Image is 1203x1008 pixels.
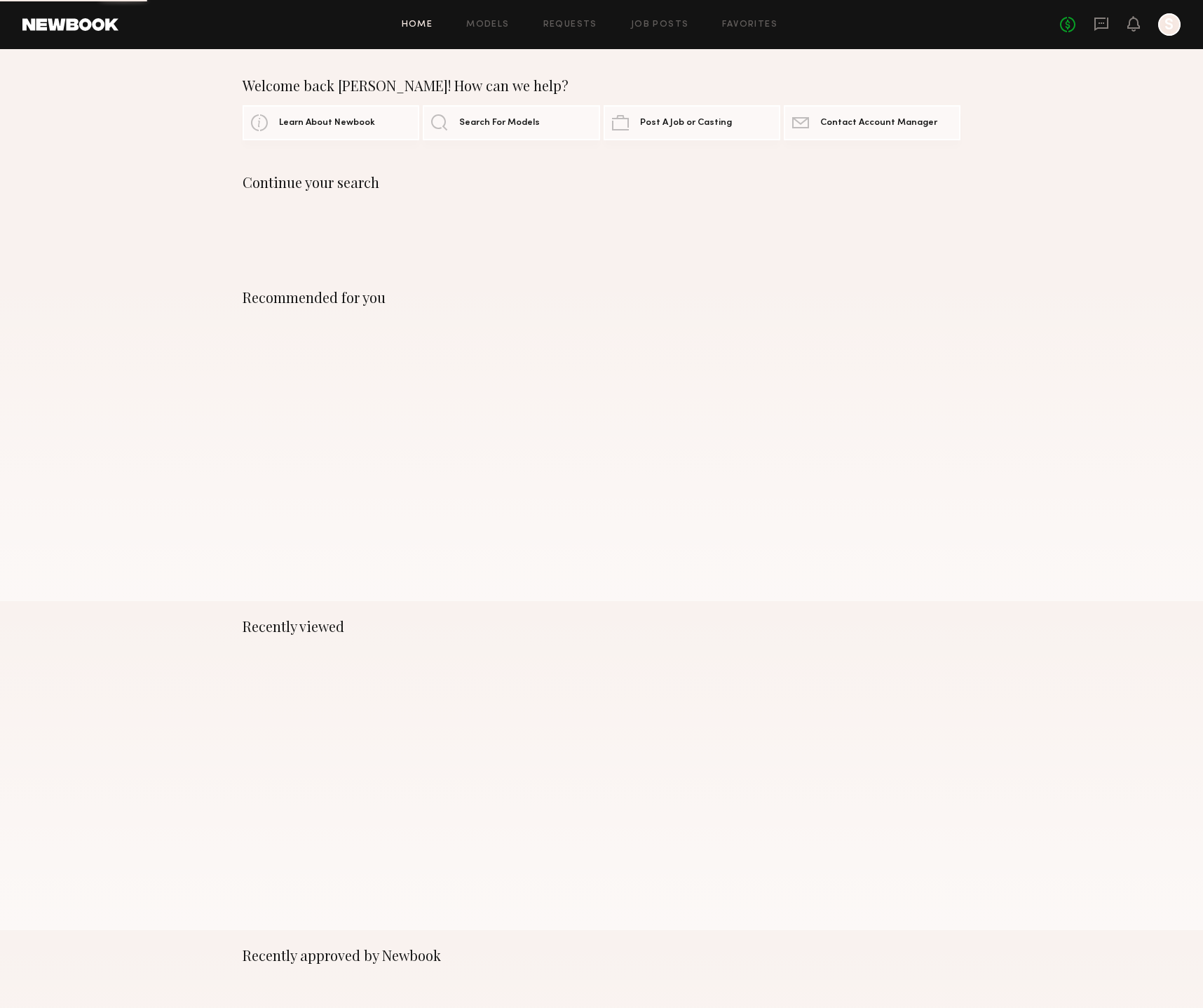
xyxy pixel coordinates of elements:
[784,105,960,140] a: Contact Account Manager
[543,20,597,29] a: Requests
[722,20,777,29] a: Favorites
[402,20,433,29] a: Home
[640,119,732,128] span: Post A Job or Casting
[1158,13,1181,36] a: S
[423,105,599,140] a: Search For Models
[243,174,960,191] div: Continue your search
[243,947,960,964] div: Recently approved by Newbook
[243,289,960,306] div: Recommended for you
[820,119,937,128] span: Contact Account Manager
[243,105,419,140] a: Learn About Newbook
[243,618,960,635] div: Recently viewed
[243,77,960,94] div: Welcome back [PERSON_NAME]! How can we help?
[279,119,375,128] span: Learn About Newbook
[604,105,780,140] a: Post A Job or Casting
[466,20,509,29] a: Models
[631,20,689,29] a: Job Posts
[459,119,540,128] span: Search For Models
